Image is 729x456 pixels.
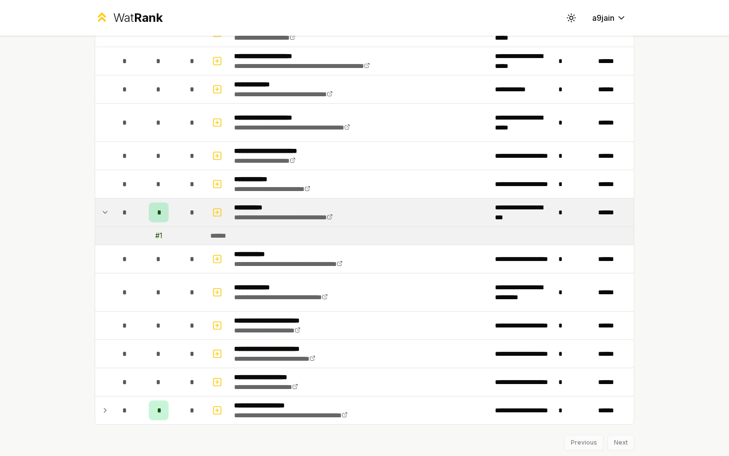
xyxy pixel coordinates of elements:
div: Wat [113,10,163,26]
span: Rank [134,10,163,25]
button: a9jain [584,9,634,27]
span: a9jain [592,12,614,24]
div: # 1 [155,231,162,241]
a: WatRank [95,10,163,26]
